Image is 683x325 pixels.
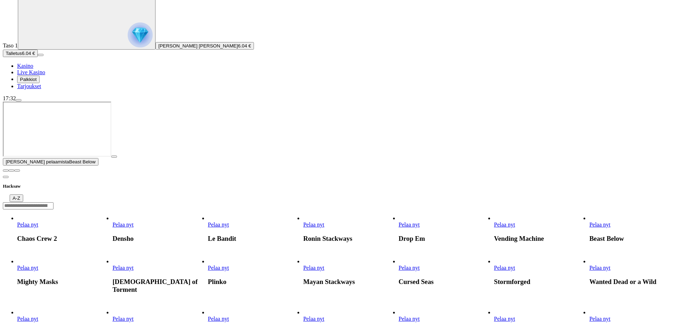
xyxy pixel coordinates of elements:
span: 17:32 [3,95,16,101]
a: Temple of Torment [112,265,133,271]
span: Pelaa nyt [17,316,38,322]
h3: Vending Machine [494,235,585,243]
button: menu [38,54,44,56]
h3: Chaos Crew 2 [17,235,108,243]
article: Mayan Stackways [303,258,394,286]
span: 6.04 € [238,43,251,49]
span: Pelaa nyt [589,265,610,271]
span: Pelaa nyt [17,265,38,271]
a: Le Bandit [208,222,229,228]
a: Rip City [208,316,229,322]
button: chevron-down icon [9,169,14,172]
span: Pelaa nyt [208,316,229,322]
span: Pelaa nyt [112,316,133,322]
a: Drop Em [399,222,420,228]
a: Mayan Stackways [303,265,324,271]
h3: Wanted Dead or a Wild [589,278,680,286]
h3: Beast Below [589,235,680,243]
article: Plinko [208,258,299,286]
article: Beast Below [589,215,680,243]
h3: Cursed Seas [399,278,490,286]
h3: Mayan Stackways [303,278,394,286]
button: [PERSON_NAME] pelaamistaBeast Below [3,158,98,166]
h3: Ronin Stackways [303,235,394,243]
a: Beast Below [589,222,610,228]
article: Densho [112,215,203,243]
h3: Densho [112,235,203,243]
a: Dark Summoning [589,316,610,322]
a: diamond iconKasino [17,63,33,69]
a: Chaos Crew 2 [17,222,38,228]
span: Taso 1 [3,42,18,49]
a: Densho [112,222,133,228]
span: Kasino [17,63,33,69]
article: Mighty Masks [17,258,108,286]
a: gift-inverted iconTarjoukset [17,83,41,89]
span: Pelaa nyt [494,265,515,271]
a: Plinko [208,265,229,271]
article: Temple of Torment [112,258,203,294]
span: Pelaa nyt [208,265,229,271]
span: Pelaa nyt [303,316,324,322]
a: poker-chip iconLive Kasino [17,69,45,75]
span: A-Z [12,195,20,201]
button: Talletusplus icon6.04 € [3,50,38,57]
button: chevron-left icon [3,176,9,178]
a: Hand of Anubis [399,316,420,322]
span: Tarjoukset [17,83,41,89]
span: Pelaa nyt [589,316,610,322]
button: fullscreen icon [14,169,20,172]
iframe: Beast Below [3,102,111,157]
h3: Le Bandit [208,235,299,243]
a: Rotten [494,316,515,322]
a: Mighty Masks [17,265,38,271]
span: Pelaa nyt [589,222,610,228]
a: Dork Unit [303,316,324,322]
a: Mines [17,316,38,322]
span: Pelaa nyt [112,222,133,228]
article: Chaos Crew 2 [17,215,108,243]
a: Vending Machine [494,222,515,228]
span: Beast Below [69,159,96,164]
button: [PERSON_NAME] [PERSON_NAME]6.04 € [156,42,254,50]
span: Pelaa nyt [112,265,133,271]
article: Stormforged [494,258,585,286]
article: Le Bandit [208,215,299,243]
button: close icon [3,169,9,172]
span: Pelaa nyt [494,316,515,322]
article: Drop Em [399,215,490,243]
a: Chaos Crew [112,316,133,322]
span: Pelaa nyt [494,222,515,228]
article: Ronin Stackways [303,215,394,243]
input: Search [3,202,53,209]
button: A-Z [10,194,23,202]
img: reward progress [128,22,153,47]
span: Pelaa nyt [399,222,420,228]
span: Pelaa nyt [399,265,420,271]
span: Palkkiot [20,77,37,82]
span: Pelaa nyt [17,222,38,228]
span: Live Kasino [17,69,45,75]
button: reward iconPalkkiot [17,76,40,83]
span: [PERSON_NAME] pelaamista [6,159,69,164]
a: Cursed Seas [399,265,420,271]
h3: Mighty Masks [17,278,108,286]
h3: Drop Em [399,235,490,243]
span: Pelaa nyt [303,265,324,271]
h3: Stormforged [494,278,585,286]
span: Pelaa nyt [208,222,229,228]
span: Pelaa nyt [399,316,420,322]
article: Vending Machine [494,215,585,243]
a: Ronin Stackways [303,222,324,228]
span: Pelaa nyt [303,222,324,228]
span: 6.04 € [22,51,35,56]
button: play icon [111,156,117,158]
article: Wanted Dead or a Wild [589,258,680,286]
h3: Plinko [208,278,299,286]
span: Talletus [6,51,22,56]
a: Wanted Dead or a Wild [589,265,610,271]
span: [PERSON_NAME] [PERSON_NAME] [158,43,238,49]
a: Stormforged [494,265,515,271]
article: Cursed Seas [399,258,490,286]
h3: Hacksaw [3,183,680,190]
